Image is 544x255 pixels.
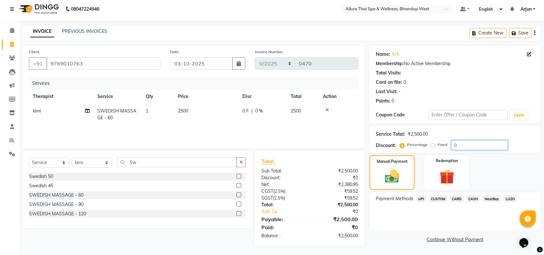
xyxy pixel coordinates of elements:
div: ₹0 [310,174,363,181]
div: Net: [257,181,310,188]
div: SWEDISH MASSAGE - 90 [29,201,83,208]
span: Total [261,158,276,165]
div: Last Visit: [376,88,398,95]
input: Enter Offer / Coupon Code [429,110,508,120]
span: 2500 [178,108,188,114]
span: SWEDISH MASSAGE - 60 [97,108,136,121]
button: Apply [510,110,529,120]
th: Therapist [29,89,93,104]
div: SWEDISH MASSAGE - 60 [29,192,83,199]
th: Action [319,89,358,104]
div: ₹2,500.00 [408,131,428,138]
span: 2.5% [275,189,284,194]
iframe: chat widget [517,229,538,249]
label: Date [170,49,179,55]
span: kimi [33,108,41,114]
div: Total Visits: [376,70,402,76]
span: LUZO [504,195,517,202]
div: Swedish 45 [29,182,53,189]
span: | [251,108,253,114]
label: Manual Payment [377,159,408,164]
div: ₹59.52 [310,195,363,201]
img: _gift.svg [435,168,459,186]
div: 0 [404,79,406,86]
input: Search by Name/Mobile/Email/Code [46,57,160,70]
div: Service Total: [376,131,405,138]
div: Services [30,77,363,89]
span: Arjun [520,6,532,13]
a: PREVIOUS INVOICES [62,28,107,34]
a: Add Tip [257,208,319,215]
div: Swedish 50 [29,173,53,180]
button: Create New [470,28,507,38]
span: CARD [450,195,464,202]
th: Qty [142,89,174,104]
span: Payment Methods [376,195,414,202]
span: CASH [466,195,480,202]
a: Continue Without Payment [371,236,539,243]
div: Total: [257,201,310,208]
div: ₹0 [319,208,363,215]
div: ( ) [257,188,310,195]
div: Membership: [376,60,404,67]
label: Redemption [436,158,458,164]
div: ₹2,500.00 [310,168,363,174]
th: Disc [238,89,287,104]
div: Points: [376,98,391,104]
div: ₹59.52 [310,188,363,195]
span: 0 F [242,108,249,114]
div: SWEDISH MASSAGE - 120 [29,211,86,217]
div: Name: [376,51,391,58]
div: Discount: [257,174,310,181]
input: Search or Scan [117,157,237,167]
div: ₹2,500.00 [310,232,363,239]
div: Paid: [257,223,310,231]
div: Coupon Code [376,112,429,118]
label: Invoice Number [255,49,283,55]
img: _cash.svg [381,168,404,185]
div: ₹2,500.00 [310,215,363,223]
a: INVOICE [30,26,54,37]
th: Price [174,89,238,104]
div: ₹2,380.95 [310,181,363,188]
div: Sub Total: [257,168,310,174]
div: Balance : [257,232,310,239]
span: UPI [416,195,426,202]
div: 0 [392,98,394,104]
span: 1 [146,108,148,114]
div: ₹2,500.00 [310,201,363,208]
div: - [399,88,401,95]
div: Discount: [376,142,396,149]
th: Total [287,89,319,104]
span: CGST [261,188,273,194]
a: Arti [392,51,400,58]
span: SGST [261,195,273,201]
button: +91 [29,57,47,70]
span: 2.5% [274,195,284,201]
button: Save [509,28,532,38]
span: NearBuy [483,195,501,202]
div: ₹0 [310,223,363,231]
label: Percentage [407,142,428,148]
span: 2500 [291,108,301,114]
label: Client [29,49,39,55]
div: ( ) [257,195,310,201]
span: CUSTOM [429,195,448,202]
th: Service [93,89,142,104]
div: Card on file: [376,79,403,86]
div: No Active Membership [376,60,534,67]
label: Fixed [438,142,448,148]
span: 0 % [255,108,263,114]
div: Payable: [257,215,310,223]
